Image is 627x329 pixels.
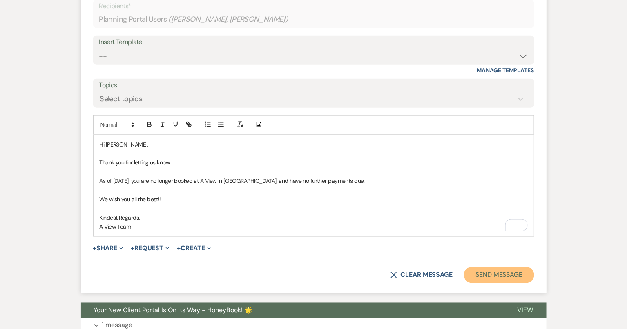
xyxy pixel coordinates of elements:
button: Create [177,245,211,251]
button: View [504,303,547,318]
p: Thank you for letting us know. [100,158,528,167]
button: Send Message [464,267,534,283]
p: Recipients* [99,1,528,11]
label: Topics [99,80,528,91]
span: + [131,245,134,251]
button: Share [93,245,124,251]
p: A View Team [100,222,528,231]
p: As of [DATE], you are no longer booked at A View in [GEOGRAPHIC_DATA], and have no further paymen... [100,176,528,185]
button: Clear message [390,272,453,278]
div: Insert Template [99,36,528,48]
div: Select topics [100,93,143,104]
span: ( [PERSON_NAME], [PERSON_NAME] ) [168,14,288,25]
div: Planning Portal Users [99,11,528,27]
div: To enrich screen reader interactions, please activate Accessibility in Grammarly extension settings [94,135,534,236]
p: We wish you all the best!! [100,195,528,204]
button: Your New Client Portal Is On Its Way - HoneyBook! 🌟 [81,303,504,318]
p: Hi [PERSON_NAME], [100,140,528,149]
a: Manage Templates [477,67,534,74]
span: View [518,306,533,315]
span: Your New Client Portal Is On Its Way - HoneyBook! 🌟 [94,306,253,315]
button: Request [131,245,170,251]
span: + [93,245,97,251]
span: + [177,245,181,251]
p: Kindest Regards, [100,213,528,222]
